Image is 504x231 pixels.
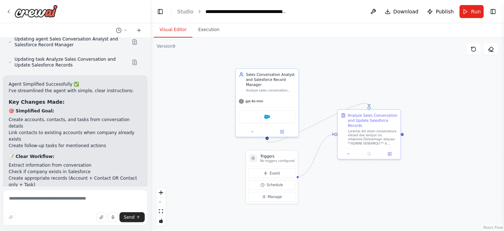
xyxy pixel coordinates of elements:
[9,142,142,149] li: Create follow-up tasks for mentioned actions
[235,68,299,137] div: Sales Conversation Analyst and Salesforce Record ManagerAnalyze sales conversation details and cr...
[120,212,145,222] button: Send
[113,26,130,35] button: Switch to previous chat
[382,5,422,18] button: Download
[124,214,135,220] span: Send
[248,168,296,178] button: Event
[9,87,142,94] p: I've streamlined the agent with simple, clear instructions:
[14,56,126,68] span: Updating task Analyze Sales Conversation and Update Salesforce Records
[337,109,401,159] div: Analyze Sales Conversation and Update Salesforce RecordsLoremip dol sitam consectetura elitsed do...
[156,188,166,197] button: zoom in
[6,212,16,222] button: Improve this prompt
[268,194,282,199] span: Manage
[156,216,166,226] button: toggle interactivity
[248,180,296,190] button: Schedule
[154,22,192,38] button: Visual Editor
[260,154,295,159] h3: Triggers
[246,72,295,87] div: Sales Conversation Analyst and Salesforce Record Manager
[155,7,165,17] button: Hide left sidebar
[297,132,334,179] g: Edge from triggers to bff65833-9c4e-4d60-b392-54743966dd73
[14,36,126,48] span: Updating agent Sales Conversation Analyst and Salesforce Record Manager
[9,154,54,159] strong: 📝 Clear Workflow:
[9,129,142,142] li: Link contacts to existing accounts when company already exists
[9,99,65,105] strong: Key Changes Made:
[9,108,54,114] strong: 🎯 Simplified Goal:
[9,81,142,87] h2: Agent Simplified Successfully ✅
[264,114,270,120] img: Salesforce
[267,183,283,188] span: Schedule
[265,101,372,145] g: Edge from 32aecb55-afea-4b8e-89e6-40988d73995f to bff65833-9c4e-4d60-b392-54743966dd73
[381,151,398,157] button: Open in side panel
[96,212,107,222] button: Upload files
[156,188,166,226] div: React Flow controls
[471,8,481,15] span: Run
[156,207,166,216] button: fit view
[14,5,58,18] img: Logo
[270,171,280,176] span: Event
[108,212,118,222] button: Click to speak your automation idea
[177,9,194,14] a: Studio
[348,113,397,128] div: Analyze Sales Conversation and Update Salesforce Records
[9,168,142,175] li: Check if company exists in Salesforce
[436,8,454,15] span: Publish
[483,226,503,230] a: React Flow attribution
[246,150,298,204] div: TriggersNo triggers configuredEventScheduleManage
[177,8,287,15] nav: breadcrumb
[248,192,296,202] button: Manage
[9,175,142,188] li: Create appropriate records (Account + Contact OR Contact only + Task)
[424,5,457,18] button: Publish
[268,129,296,135] button: Open in side panel
[359,151,380,157] button: No output available
[246,88,295,92] div: Analyze sales conversation details and create or update Salesforce records efficiently. Create ne...
[156,197,166,207] button: zoom out
[9,162,142,168] li: Extract information from conversation
[192,22,225,38] button: Execution
[460,5,484,18] button: Run
[348,129,397,145] div: Loremip dol sitam consectetura elitsed doe tempor inc utlaboree Doloremagn aliquae: **ADMINI VENI...
[133,26,145,35] button: Start a new chat
[260,159,295,163] p: No triggers configured
[246,99,263,103] span: gpt-4o-mini
[394,8,419,15] span: Download
[9,116,142,129] li: Create accounts, contacts, and tasks from conversation details
[488,7,498,17] button: Show right sidebar
[157,43,175,49] div: Version 9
